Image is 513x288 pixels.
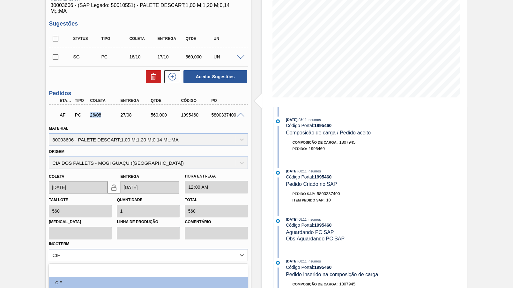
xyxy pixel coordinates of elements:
span: 1995460 [309,146,325,151]
span: Composição de Carga : [293,140,338,144]
div: CIF [52,252,60,258]
label: Coleta [49,174,64,179]
span: 1807945 [339,140,355,145]
div: 26/08/2025 [88,112,122,117]
label: Material [49,126,68,131]
img: atual [276,171,280,175]
span: - 08:11 [298,170,307,173]
label: Hora Entrega [185,172,248,181]
span: Composicão de carga / Pedido aceito [286,130,371,135]
span: [DATE] [286,118,297,122]
button: Aceitar Sugestões [183,70,247,83]
div: 16/10/2025 [128,54,158,59]
img: atual [276,261,280,265]
strong: 1995460 [314,123,332,128]
input: dd/mm/yyyy [49,181,108,194]
label: Quantidade [117,198,142,202]
div: PO [210,98,243,103]
div: 1995460 [179,112,213,117]
div: Qtde [184,36,214,41]
label: Linha de Produção [117,217,180,227]
img: atual [276,219,280,223]
span: Item pedido SAP: [293,198,325,202]
div: 27/08/2025 [119,112,152,117]
span: Aguardando PC SAP [286,230,334,235]
div: Entrega [156,36,186,41]
label: Comentário [185,217,248,227]
img: atual [276,119,280,123]
span: Pedido SAP: [293,192,316,196]
div: Nova sugestão [161,70,180,83]
label: Entrega [120,174,139,179]
span: [DATE] [286,217,297,221]
span: - 08:11 [298,260,307,263]
div: Excluir Sugestões [143,70,161,83]
label: Tam lote [49,198,68,202]
div: Entrega [119,98,152,103]
strong: 1995460 [314,174,332,179]
div: Tipo [100,36,130,41]
div: UN [212,54,242,59]
div: Pedido de Compra [100,54,130,59]
div: Código Portal: [286,223,437,228]
div: Código Portal: [286,174,437,179]
span: Pedido Criado no SAP [286,181,337,187]
span: Pedido : [293,147,307,151]
label: Total [185,198,197,202]
strong: 1995460 [314,265,332,270]
span: [DATE] [286,169,297,173]
label: Incoterm [49,242,69,246]
div: Código [179,98,213,103]
span: - 08:11 [298,118,307,122]
div: Status [71,36,102,41]
span: 30003606 - (SAP Legado: 50010551) - PALETE DESCART;1,00 M;1,20 M;0,14 M;.;MA [50,3,246,14]
div: Sugestão Criada [71,54,102,59]
span: : Insumos [307,169,321,173]
div: Código Portal: [286,265,437,270]
div: Aceitar Sugestões [180,70,248,84]
span: Obs: Aguardando PC SAP [286,236,345,241]
p: AF [60,112,72,117]
label: [MEDICAL_DATA] [49,217,112,227]
div: 17/10/2025 [156,54,186,59]
strong: 1995460 [314,223,332,228]
div: Qtde [149,98,182,103]
span: : Insumos [307,259,321,263]
span: 10 [326,198,331,202]
h3: Sugestões [49,20,248,27]
span: 5800337400 [317,191,340,196]
div: Coleta [88,98,122,103]
div: 560,000 [184,54,214,59]
div: 5800337400 [210,112,243,117]
label: Origem [49,149,64,154]
div: Coleta [128,36,158,41]
div: Código Portal: [286,123,437,128]
span: : Insumos [307,118,321,122]
div: UN [212,36,242,41]
span: Pedido inserido na composição de carga [286,272,378,277]
button: locked [108,181,120,194]
div: Aguardando Faturamento [58,108,73,122]
span: - 08:11 [298,218,307,221]
span: Composição de Carga : [293,282,338,286]
span: : Insumos [307,217,321,221]
div: Etapa [58,98,73,103]
div: Tipo [73,98,89,103]
div: 560,000 [149,112,182,117]
h3: Pedidos [49,90,248,97]
span: 1807945 [339,282,355,286]
input: dd/mm/yyyy [120,181,179,194]
div: Pedido de Compra [73,112,89,117]
span: [DATE] [286,259,297,263]
img: locked [110,184,118,191]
